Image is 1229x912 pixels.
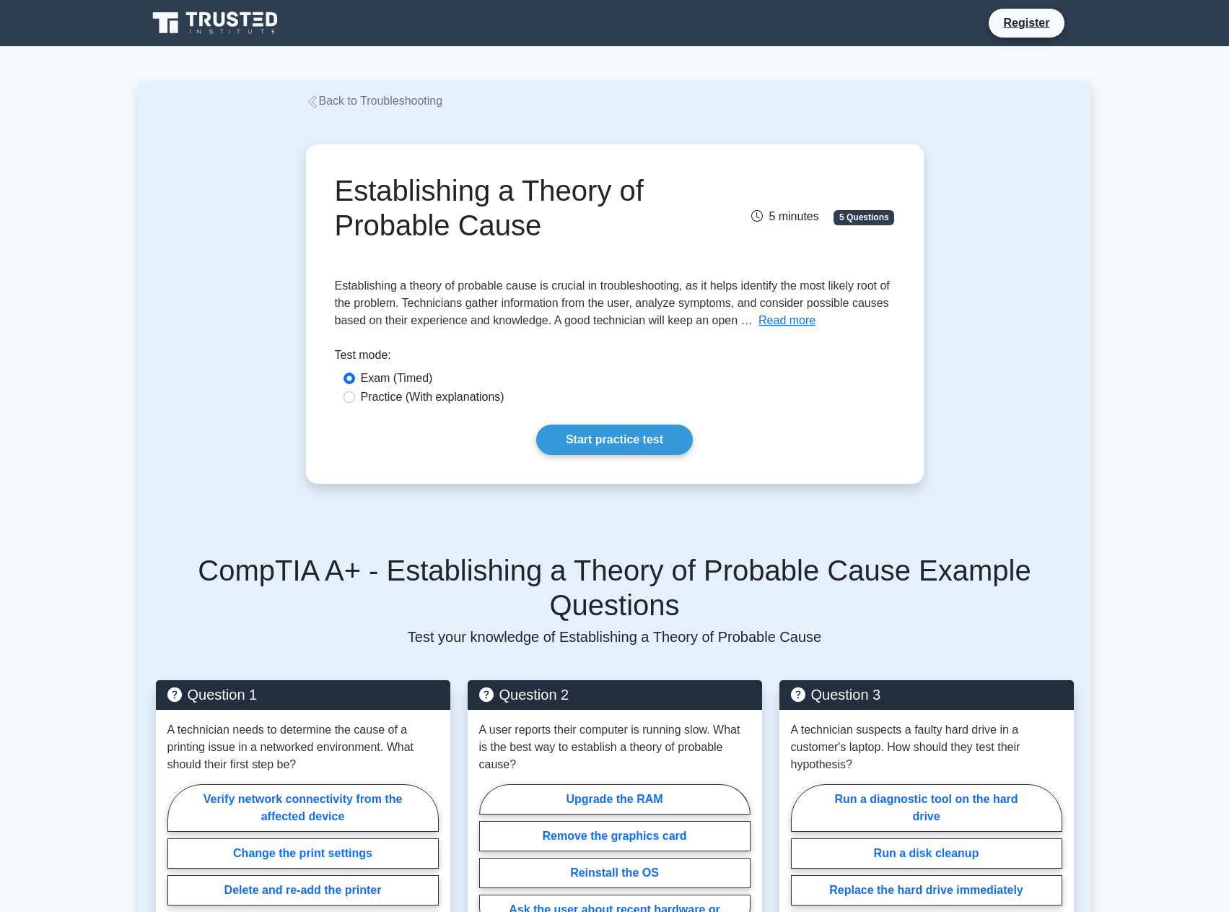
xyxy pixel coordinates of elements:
label: Reinstall the OS [479,858,751,888]
label: Change the print settings [167,838,439,869]
h5: Question 3 [791,686,1062,703]
label: Upgrade the RAM [479,784,751,815]
h5: CompTIA A+ - Establishing a Theory of Probable Cause Example Questions [156,553,1074,622]
a: Register [994,14,1058,32]
button: Read more [758,312,815,329]
a: Back to Troubleshooting [306,95,443,107]
h1: Establishing a Theory of Probable Cause [335,173,702,243]
p: Test your knowledge of Establishing a Theory of Probable Cause [156,628,1074,646]
span: 5 minutes [751,210,818,222]
p: A technician suspects a faulty hard drive in a customer's laptop. How should they test their hypo... [791,721,1062,773]
p: A user reports their computer is running slow. What is the best way to establish a theory of prob... [479,721,751,773]
p: A technician needs to determine the cause of a printing issue in a networked environment. What sh... [167,721,439,773]
label: Verify network connectivity from the affected device [167,784,439,832]
label: Run a disk cleanup [791,838,1062,869]
label: Run a diagnostic tool on the hard drive [791,784,1062,832]
label: Delete and re-add the printer [167,875,439,906]
label: Replace the hard drive immediately [791,875,1062,906]
h5: Question 1 [167,686,439,703]
div: Test mode: [335,347,895,370]
label: Remove the graphics card [479,821,751,851]
a: Start practice test [536,425,693,455]
span: Establishing a theory of probable cause is crucial in troubleshooting, as it helps identify the m... [335,279,890,326]
span: 5 Questions [834,210,894,225]
label: Practice (With explanations) [361,388,504,406]
h5: Question 2 [479,686,751,703]
label: Exam (Timed) [361,370,433,387]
